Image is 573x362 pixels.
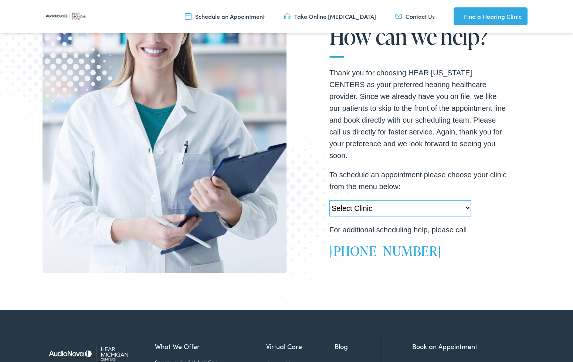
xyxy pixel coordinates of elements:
img: utility icon [395,12,402,20]
p: For additional scheduling help, please call [329,224,507,236]
a: Schedule an Appointment [185,12,265,20]
a: Contact Us [395,12,435,20]
a: Find a Hearing Clinic [454,7,528,25]
p: Thank you for choosing HEAR [US_STATE] CENTERS as your preferred hearing healthcare provider. Sin... [329,67,507,161]
span: we [411,24,437,48]
span: help? [441,24,488,48]
a: Virtual Care [266,341,335,351]
p: To schedule an appointment please choose your clinic from the menu below: [329,169,507,192]
img: utility icon [454,12,460,21]
img: Bottom portion of a graphic image with a halftone pattern, adding to the site's aesthetic appeal. [189,124,384,325]
a: What We Offer [155,341,266,351]
img: utility icon [185,12,191,20]
img: utility icon [284,12,291,20]
a: Blog [335,341,381,351]
a: [PHONE_NUMBER] [329,242,441,260]
span: How [329,24,371,48]
span: can [376,24,407,48]
a: Take Online [MEDICAL_DATA] [284,12,376,20]
a: Book an Appointment [412,342,477,351]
